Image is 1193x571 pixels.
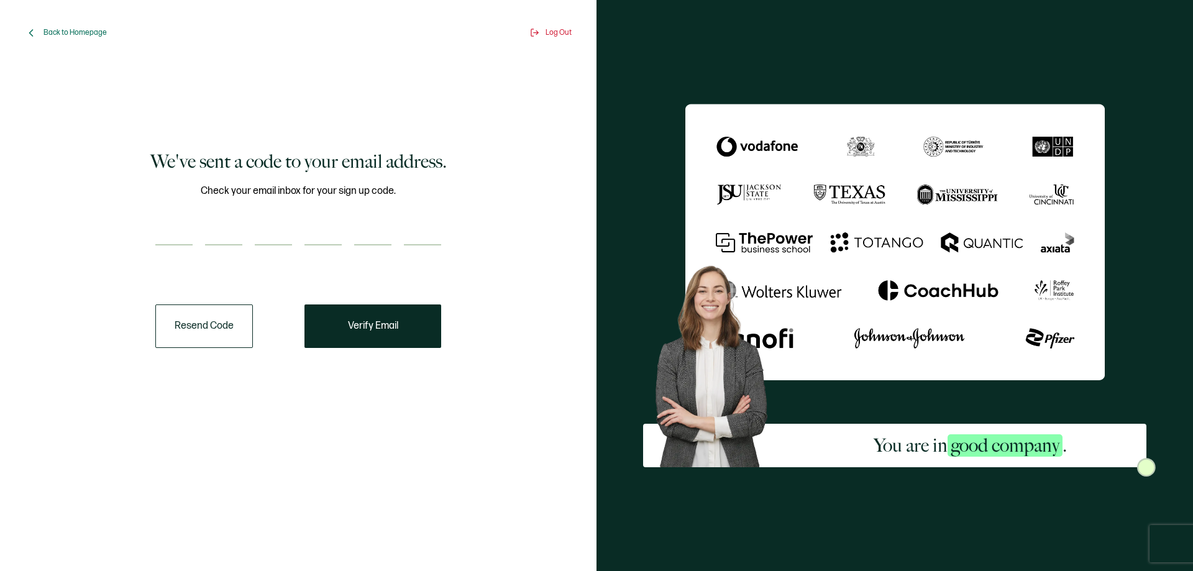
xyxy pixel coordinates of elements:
[348,321,398,331] span: Verify Email
[685,104,1105,380] img: Sertifier We've sent a code to your email address.
[546,28,572,37] span: Log Out
[643,255,794,467] img: Sertifier Signup - You are in <span class="strong-h">good company</span>. Hero
[43,28,107,37] span: Back to Homepage
[948,434,1063,457] span: good company
[150,149,447,174] h1: We've sent a code to your email address.
[155,304,253,348] button: Resend Code
[304,304,441,348] button: Verify Email
[1137,458,1156,477] img: Sertifier Signup
[201,183,396,199] span: Check your email inbox for your sign up code.
[874,433,1067,458] h2: You are in .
